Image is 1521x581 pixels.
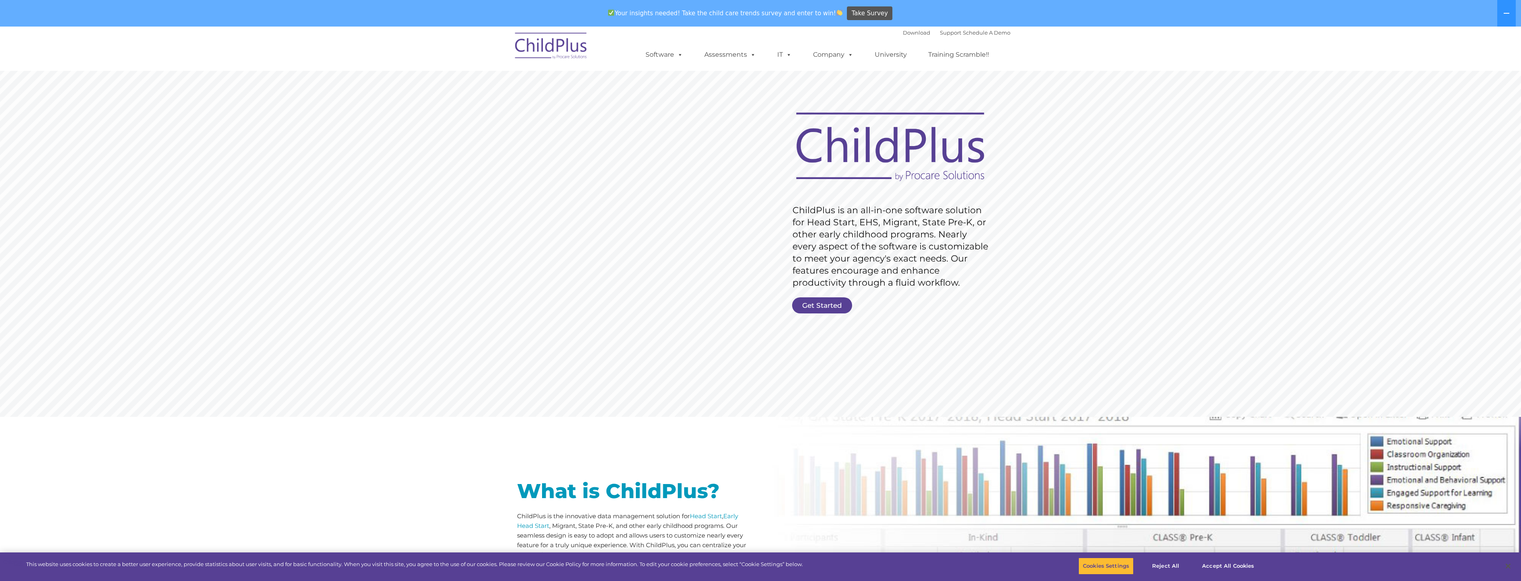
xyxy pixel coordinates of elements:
img: 👏 [836,10,842,16]
button: Reject All [1140,558,1191,575]
a: Take Survey [847,6,892,21]
a: Early Head Start [517,512,738,529]
span: Take Survey [852,6,888,21]
img: ChildPlus by Procare Solutions [511,27,592,67]
a: Company [805,47,861,63]
a: Software [637,47,691,63]
a: Support [940,29,961,36]
button: Accept All Cookies [1198,558,1258,575]
button: Close [1499,557,1517,575]
font: | [903,29,1010,36]
a: IT [769,47,800,63]
a: Schedule A Demo [963,29,1010,36]
a: Get Started [792,297,852,313]
span: Your insights needed! Take the child care trends survey and enter to win! [605,5,846,21]
img: ✅ [608,10,614,16]
p: ChildPlus is the innovative data management solution for , , Migrant, State Pre-K, and other earl... [517,511,755,569]
div: This website uses cookies to create a better user experience, provide statistics about user visit... [26,560,803,569]
button: Cookies Settings [1078,558,1134,575]
rs-layer: ChildPlus is an all-in-one software solution for Head Start, EHS, Migrant, State Pre-K, or other ... [793,204,992,289]
a: Assessments [696,47,764,63]
a: University [867,47,915,63]
a: Head Start [690,512,722,520]
h1: What is ChildPlus? [517,481,755,501]
a: Download [903,29,930,36]
a: Training Scramble!! [920,47,997,63]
